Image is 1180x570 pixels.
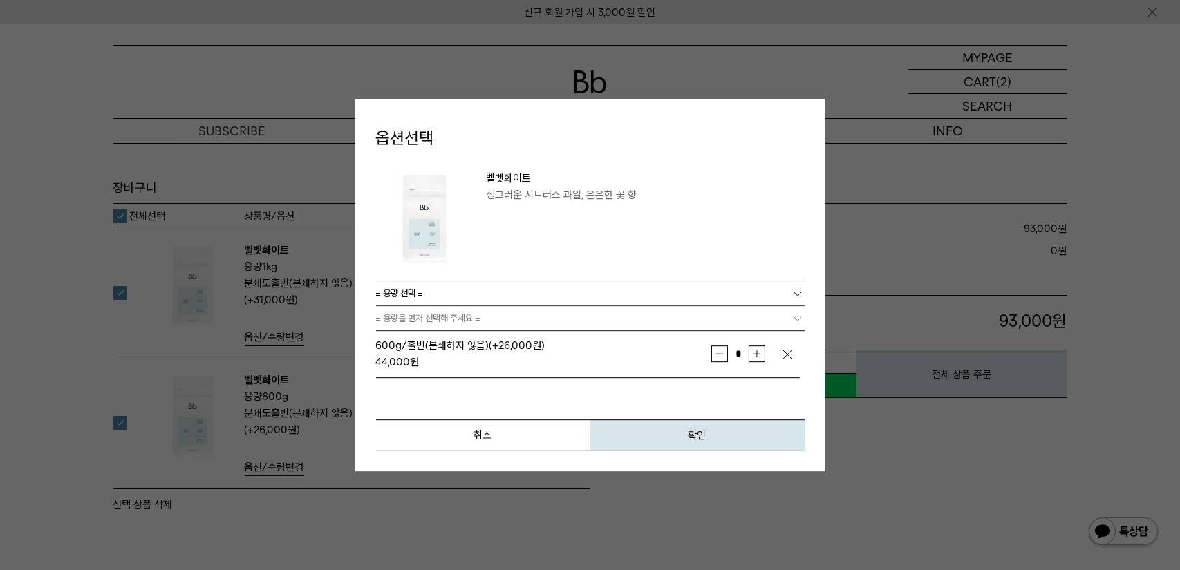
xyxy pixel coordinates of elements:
[376,126,805,150] h4: 옵션선택
[376,356,411,368] strong: 44,000
[487,187,805,203] p: 싱그러운 시트러스 과일, 은은한 꽃 향
[711,345,728,362] button: 감소
[590,419,805,450] button: 확인
[376,354,712,370] div: 원
[376,308,481,329] span: = 용량을 먼저 선택해 주세요 =
[780,348,794,361] img: 삭제
[376,339,545,352] span: 600g/홀빈(분쇄하지 않음) (+26,000원)
[749,345,765,362] button: 증가
[474,429,492,441] span: 취소
[376,283,424,304] span: = 용량 선택 =
[376,419,590,450] button: 취소
[487,170,805,187] p: 벨벳화이트
[376,170,473,267] img: 벨벳화이트
[689,429,706,441] span: 확인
